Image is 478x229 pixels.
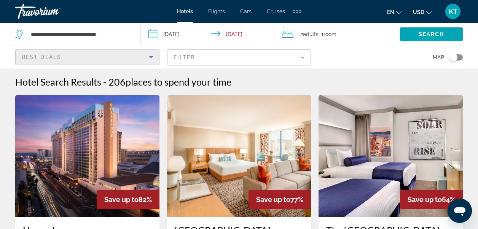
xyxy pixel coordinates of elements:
iframe: Button to launch messaging window [448,199,472,223]
span: Best Deals [22,54,61,60]
img: Hotel image [319,95,463,217]
span: Save up to [408,196,442,204]
span: en [387,9,394,15]
img: Hotel image [167,95,311,217]
button: User Menu [443,3,463,19]
div: 64% [400,190,463,209]
div: 82% [97,190,159,209]
button: Change language [387,6,402,17]
div: 77% [249,190,311,209]
button: Toggle map [444,54,463,61]
a: Flights [208,8,225,14]
span: Adults [303,31,319,37]
span: 2 [300,29,319,40]
span: - [103,76,107,87]
span: USD [413,9,424,15]
img: Hotel image [15,95,159,217]
span: Map [433,52,444,63]
h1: Hotel Search Results [15,76,101,87]
a: Cruises [267,8,285,14]
button: Travelers: 2 adults, 0 children [274,23,400,46]
mat-select: Sort by [22,52,153,62]
span: KT [449,8,457,15]
a: Travorium [15,2,91,21]
button: Extra navigation items [293,5,301,17]
span: Save up to [256,196,290,204]
h2: 206 [108,76,231,87]
button: Change currency [413,6,432,17]
button: Check-in date: Sep 23, 2025 Check-out date: Sep 25, 2025 [141,23,274,46]
a: Cars [240,8,252,14]
button: Filter [167,49,311,66]
span: Room [323,31,336,37]
span: Save up to [104,196,139,204]
a: Hotels [177,8,193,14]
span: places to spend your time [126,76,231,87]
span: Search [419,31,445,37]
button: Search [400,27,463,41]
span: , 1 [319,29,336,40]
